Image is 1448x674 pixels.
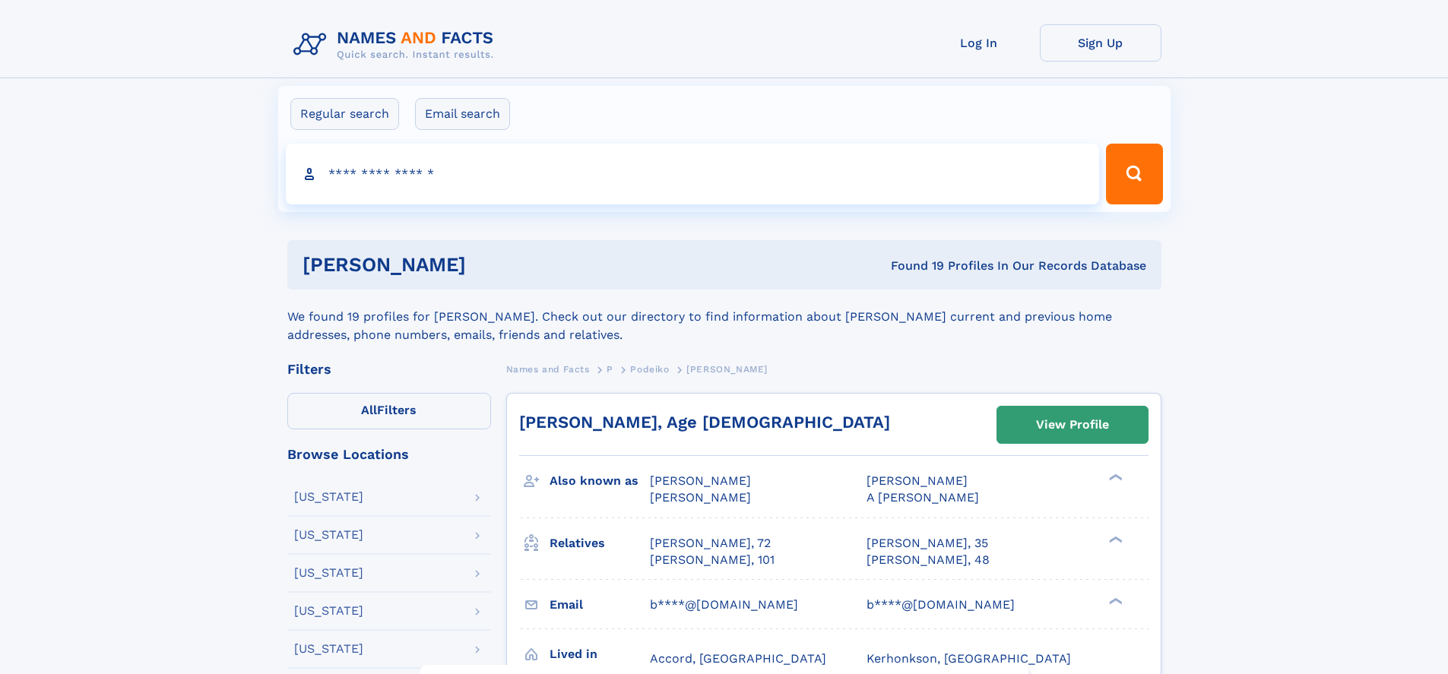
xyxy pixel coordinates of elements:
h3: Lived in [550,641,650,667]
span: Accord, [GEOGRAPHIC_DATA] [650,651,826,666]
span: All [361,403,377,417]
div: Browse Locations [287,448,491,461]
div: We found 19 profiles for [PERSON_NAME]. Check out our directory to find information about [PERSON... [287,290,1161,344]
a: [PERSON_NAME], 101 [650,552,775,568]
div: ❯ [1105,473,1123,483]
a: [PERSON_NAME], 48 [867,552,990,568]
label: Regular search [290,98,399,130]
img: Logo Names and Facts [287,24,506,65]
a: Sign Up [1040,24,1161,62]
h3: Relatives [550,530,650,556]
span: [PERSON_NAME] [650,473,751,488]
a: [PERSON_NAME], 72 [650,535,771,552]
span: A [PERSON_NAME] [867,490,979,505]
div: View Profile [1036,407,1109,442]
div: [US_STATE] [294,567,363,579]
span: [PERSON_NAME] [686,364,768,375]
span: Kerhonkson, [GEOGRAPHIC_DATA] [867,651,1071,666]
h3: Also known as [550,468,650,494]
input: search input [286,144,1100,204]
a: P [607,359,613,378]
label: Filters [287,393,491,429]
div: Found 19 Profiles In Our Records Database [678,258,1146,274]
a: [PERSON_NAME], Age [DEMOGRAPHIC_DATA] [519,413,890,432]
div: [US_STATE] [294,605,363,617]
button: Search Button [1106,144,1162,204]
div: ❯ [1105,534,1123,544]
h3: Email [550,592,650,618]
span: Podeiko [630,364,669,375]
a: [PERSON_NAME], 35 [867,535,988,552]
div: [US_STATE] [294,491,363,503]
div: [US_STATE] [294,529,363,541]
span: [PERSON_NAME] [867,473,968,488]
h1: [PERSON_NAME] [303,255,679,274]
label: Email search [415,98,510,130]
a: Names and Facts [506,359,590,378]
a: Log In [918,24,1040,62]
div: Filters [287,362,491,376]
span: P [607,364,613,375]
div: ❯ [1105,596,1123,606]
a: Podeiko [630,359,669,378]
a: View Profile [997,407,1148,443]
span: [PERSON_NAME] [650,490,751,505]
div: [US_STATE] [294,643,363,655]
